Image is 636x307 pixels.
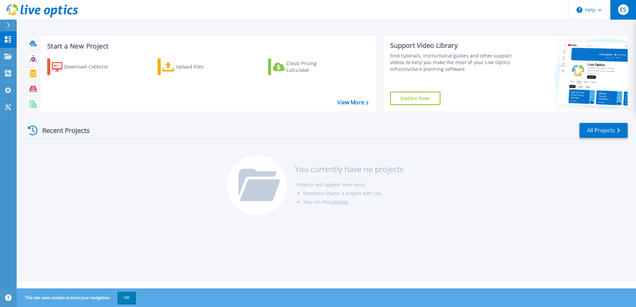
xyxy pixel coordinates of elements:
a: Upload Files [158,58,232,75]
button: OK [117,292,136,304]
div: Download Collector [64,60,117,73]
div: Find tutorials, instructional guides and other support videos to help you make the most of your L... [390,52,515,72]
li: You run the [303,198,403,206]
h3: Start a New Project [47,43,368,50]
a: collector [330,199,349,205]
div: Recent Projects [26,122,99,139]
a: Cloud Pricing Calculator [268,58,342,75]
a: All Projects [579,123,628,138]
div: Cloud Pricing Calculator [286,60,340,73]
h3: You currently have no projects [295,165,403,173]
li: Someone shares a project with you [303,189,403,198]
a: Download Collector [47,58,121,75]
span: ES [620,7,626,12]
div: Support Video Library [390,41,515,50]
a: Explore Now! [390,92,441,105]
li: Projects will appear here once: [297,180,403,189]
span: This site uses cookies to track your navigation. [18,292,136,304]
a: View More [337,99,368,106]
div: Upload Files [176,60,229,73]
